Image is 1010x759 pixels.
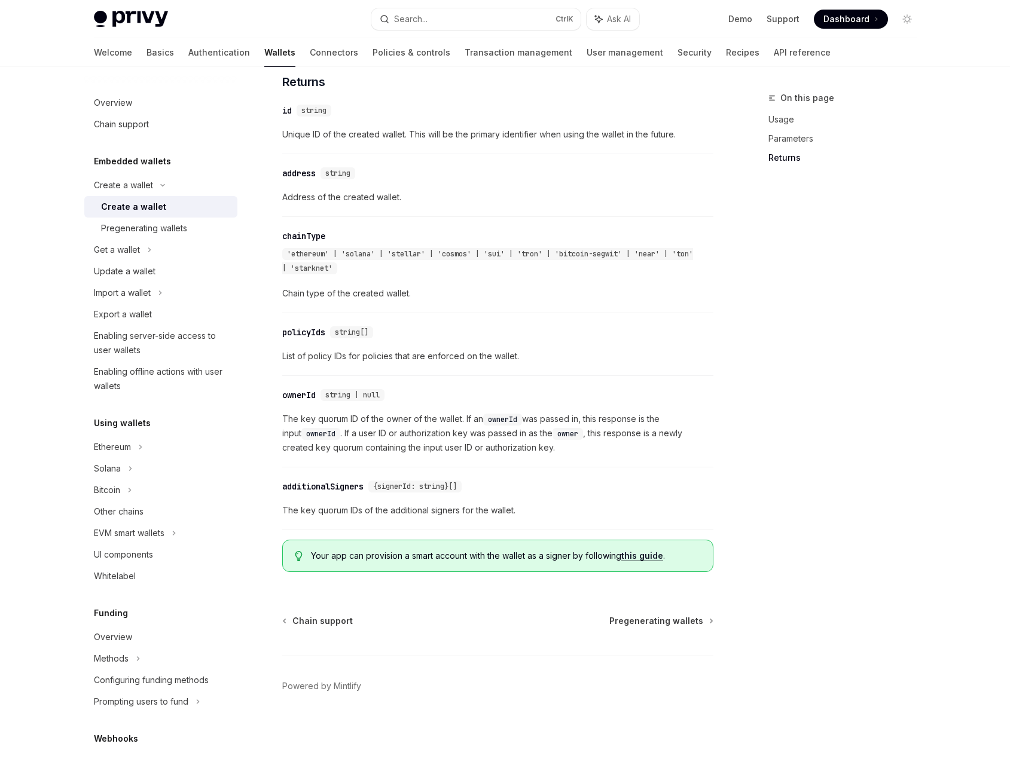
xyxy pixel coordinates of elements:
a: Pregenerating wallets [84,218,237,239]
a: Usage [768,110,926,129]
a: Basics [147,38,174,67]
a: Pregenerating wallets [609,615,712,627]
span: Dashboard [823,13,869,25]
div: Pregenerating wallets [101,221,187,235]
div: Enabling offline actions with user wallets [94,365,230,393]
a: this guide [621,550,663,561]
span: string [301,106,327,115]
a: Demo [728,13,752,25]
span: The key quorum IDs of the additional signers for the wallet. [282,503,713,518]
h5: Embedded wallets [94,154,171,169]
code: ownerId [483,414,522,426]
a: Transaction management [465,38,572,67]
div: Methods [94,651,129,666]
a: Returns [768,148,926,167]
span: string [325,169,350,178]
a: API reference [774,38,831,67]
span: {signerId: string}[] [373,482,457,491]
div: Whitelabel [94,569,136,583]
a: Overview [84,626,237,648]
span: The key quorum ID of the owner of the wallet. If an was passed in, this response is the input . I... [282,412,713,455]
span: Unique ID of the created wallet. This will be the primary identifier when using the wallet in the... [282,127,713,142]
span: Your app can provision a smart account with the wallet as a signer by following . [311,550,700,562]
span: Chain support [292,615,353,627]
a: Dashboard [814,10,888,29]
span: Pregenerating wallets [609,615,703,627]
a: User management [587,38,663,67]
a: Welcome [94,38,132,67]
span: List of policy IDs for policies that are enforced on the wallet. [282,349,713,363]
div: UI components [94,547,153,562]
h5: Using wallets [94,416,151,430]
h5: Webhooks [94,732,138,746]
div: ownerId [282,389,316,401]
div: additionalSigners [282,481,364,492]
a: Parameters [768,129,926,148]
div: id [282,105,292,117]
div: policyIds [282,326,325,338]
a: Create a wallet [84,196,237,218]
span: string | null [325,390,380,400]
span: Ctrl K [556,14,573,24]
button: Toggle dark mode [898,10,917,29]
span: On this page [780,91,834,105]
a: Whitelabel [84,565,237,587]
a: Support [767,13,800,25]
a: Security [678,38,712,67]
div: Chain support [94,117,149,131]
svg: Tip [295,551,303,562]
div: EVM smart wallets [94,526,164,540]
span: Address of the created wallet. [282,190,713,204]
a: Policies & controls [373,38,450,67]
a: Recipes [726,38,759,67]
a: Authentication [188,38,250,67]
div: Solana [94,461,121,476]
a: Wallets [264,38,295,67]
button: Search...CtrlK [371,8,581,30]
a: Connectors [310,38,358,67]
code: owner [553,428,583,440]
span: Returns [282,74,325,90]
div: Get a wallet [94,243,140,257]
a: Configuring funding methods [84,669,237,691]
a: Update a wallet [84,261,237,282]
div: chainType [282,230,325,242]
a: Powered by Mintlify [282,680,361,692]
div: Enabling server-side access to user wallets [94,329,230,357]
h5: Funding [94,606,128,620]
div: Create a wallet [101,200,166,214]
div: Prompting users to fund [94,694,188,709]
a: UI components [84,544,237,565]
span: 'ethereum' | 'solana' | 'stellar' | 'cosmos' | 'sui' | 'tron' | 'bitcoin-segwit' | 'near' | 'ton'... [282,249,693,273]
div: Update a wallet [94,264,155,278]
a: Overview [84,92,237,114]
div: Create a wallet [94,178,153,192]
code: ownerId [301,428,340,440]
div: Search... [394,12,428,26]
a: Other chains [84,501,237,522]
div: address [282,167,316,179]
a: Enabling offline actions with user wallets [84,361,237,397]
a: Export a wallet [84,304,237,325]
div: Other chains [94,504,144,519]
div: Overview [94,630,132,644]
div: Import a wallet [94,286,151,300]
div: Configuring funding methods [94,673,209,687]
div: Overview [94,96,132,110]
span: Chain type of the created wallet. [282,286,713,301]
a: Chain support [283,615,353,627]
a: Chain support [84,114,237,135]
button: Ask AI [587,8,639,30]
div: Bitcoin [94,483,120,497]
div: Ethereum [94,440,131,454]
a: Enabling server-side access to user wallets [84,325,237,361]
span: Ask AI [607,13,631,25]
span: string[] [335,328,368,337]
img: light logo [94,11,168,27]
div: Export a wallet [94,307,152,322]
